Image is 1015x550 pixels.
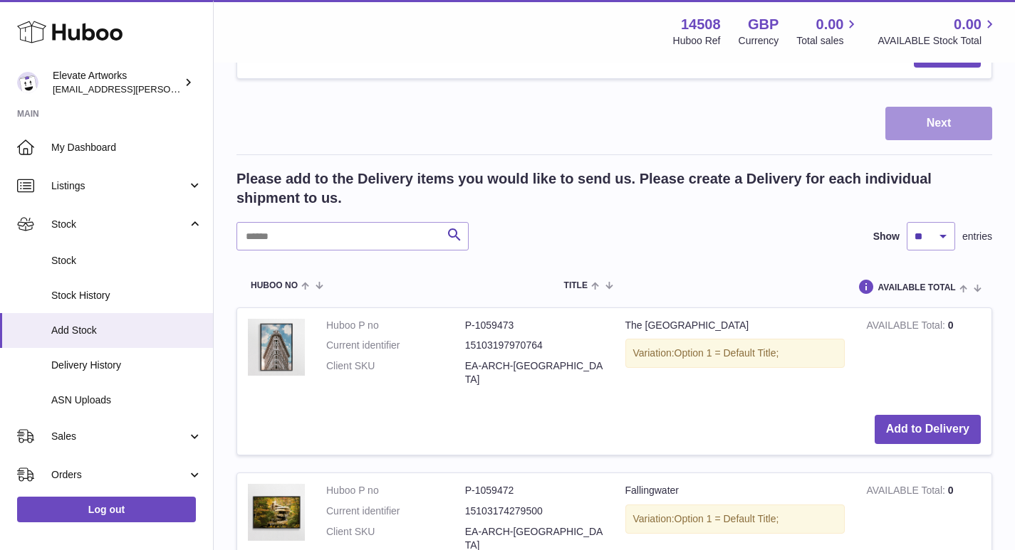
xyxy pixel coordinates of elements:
strong: 14508 [681,15,721,34]
span: Stock History [51,289,202,302]
div: Variation: [625,504,845,534]
span: Listings [51,179,187,193]
td: 0 [855,308,991,405]
span: Delivery History [51,359,202,372]
dd: P-1059472 [465,484,604,497]
span: Option 1 = Default Title; [675,347,779,359]
span: ASN Uploads [51,393,202,407]
span: Total sales [796,34,860,48]
strong: AVAILABLE Total [866,485,947,499]
dt: Huboo P no [326,319,465,332]
span: Option 1 = Default Title; [675,513,779,524]
button: Next [885,107,992,140]
span: AVAILABLE Stock Total [878,34,998,48]
img: conor.barry@elevateartworks.com [17,72,38,93]
dt: Current identifier [326,504,465,518]
label: Show [873,230,900,243]
div: Variation: [625,339,845,368]
a: 0.00 Total sales [796,15,860,48]
h2: Please add to the Delivery items you would like to send us. Please create a Delivery for each ind... [236,169,992,208]
span: Huboo no [251,281,298,290]
span: Stock [51,254,202,268]
a: Log out [17,497,196,522]
dt: Huboo P no [326,484,465,497]
dd: P-1059473 [465,319,604,332]
span: [EMAIL_ADDRESS][PERSON_NAME][DOMAIN_NAME] [53,83,286,95]
td: The [GEOGRAPHIC_DATA] [615,308,856,405]
span: 0.00 [954,15,982,34]
strong: AVAILABLE Total [866,319,947,334]
strong: GBP [748,15,779,34]
span: Stock [51,218,187,231]
a: 0.00 AVAILABLE Stock Total [878,15,998,48]
div: Currency [739,34,779,48]
dt: Client SKU [326,359,465,386]
span: Orders [51,468,187,482]
img: The Flatiron Building [248,319,305,376]
span: AVAILABLE Total [878,283,956,292]
span: Add Stock [51,324,202,337]
dd: 15103174279500 [465,504,604,518]
dt: Current identifier [326,339,465,352]
span: entries [962,230,992,243]
span: Title [564,281,588,290]
span: 0.00 [816,15,844,34]
dd: EA-ARCH-[GEOGRAPHIC_DATA] [465,359,604,386]
div: Elevate Artworks [53,69,181,96]
img: Fallingwater [248,484,305,541]
div: Huboo Ref [673,34,721,48]
span: Sales [51,430,187,443]
dd: 15103197970764 [465,339,604,352]
button: Add to Delivery [875,415,981,444]
span: My Dashboard [51,141,202,154]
